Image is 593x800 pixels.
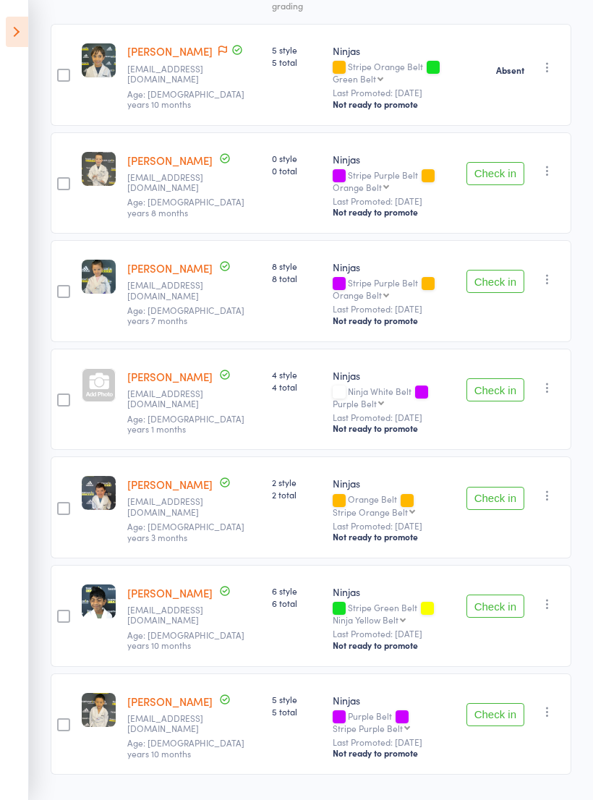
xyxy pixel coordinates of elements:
[333,507,408,516] div: Stripe Orange Belt
[333,615,398,624] div: Ninja Yellow Belt
[333,521,455,531] small: Last Promoted: [DATE]
[272,43,321,56] span: 5 style
[333,74,376,83] div: Green Belt
[272,152,321,164] span: 0 style
[82,693,116,727] img: image1747437612.png
[127,153,213,168] a: [PERSON_NAME]
[272,272,321,284] span: 8 total
[333,723,403,733] div: Stripe Purple Belt
[333,182,382,192] div: Orange Belt
[333,170,455,192] div: Stripe Purple Belt
[127,280,221,301] small: chira_teera@hotmail.com
[333,206,455,218] div: Not ready to promote
[82,584,116,618] img: image1682722394.png
[496,64,524,76] strong: Absent
[272,597,321,609] span: 6 total
[127,629,244,651] span: Age: [DEMOGRAPHIC_DATA] years 10 months
[127,520,244,542] span: Age: [DEMOGRAPHIC_DATA] years 3 months
[333,476,455,490] div: Ninjas
[333,422,455,434] div: Not ready to promote
[333,693,455,707] div: Ninjas
[466,595,524,618] button: Check in
[82,476,116,510] img: image1690349752.png
[127,304,244,326] span: Age: [DEMOGRAPHIC_DATA] years 7 months
[272,164,321,176] span: 0 total
[127,694,213,709] a: [PERSON_NAME]
[127,195,244,218] span: Age: [DEMOGRAPHIC_DATA] years 8 months
[333,61,455,83] div: Stripe Orange Belt
[333,260,455,274] div: Ninjas
[333,152,455,166] div: Ninjas
[333,315,455,326] div: Not ready to promote
[272,380,321,393] span: 4 total
[333,737,455,747] small: Last Promoted: [DATE]
[333,711,455,733] div: Purple Belt
[333,290,382,299] div: Orange Belt
[82,260,116,294] img: image1746831454.png
[127,736,244,759] span: Age: [DEMOGRAPHIC_DATA] years 10 months
[127,605,221,626] small: sendtoyasi@gmail.com
[127,64,221,85] small: aurelienoly77@hotmail.com
[333,747,455,759] div: Not ready to promote
[333,368,455,383] div: Ninjas
[127,412,244,435] span: Age: [DEMOGRAPHIC_DATA] years 1 months
[333,639,455,651] div: Not ready to promote
[333,386,455,408] div: Ninja White Belt
[333,584,455,599] div: Ninjas
[127,88,244,110] span: Age: [DEMOGRAPHIC_DATA] years 10 months
[466,378,524,401] button: Check in
[127,260,213,276] a: [PERSON_NAME]
[333,278,455,299] div: Stripe Purple Belt
[127,585,213,600] a: [PERSON_NAME]
[272,488,321,501] span: 2 total
[333,98,455,110] div: Not ready to promote
[272,476,321,488] span: 2 style
[333,43,455,58] div: Ninjas
[333,629,455,639] small: Last Promoted: [DATE]
[272,693,321,705] span: 5 style
[272,368,321,380] span: 4 style
[333,196,455,206] small: Last Promoted: [DATE]
[272,584,321,597] span: 6 style
[466,487,524,510] button: Check in
[272,705,321,718] span: 5 total
[127,388,221,409] small: jstrotten@gmail.com
[466,162,524,185] button: Check in
[127,477,213,492] a: [PERSON_NAME]
[333,531,455,542] div: Not ready to promote
[333,88,455,98] small: Last Promoted: [DATE]
[272,56,321,68] span: 5 total
[333,399,377,408] div: Purple Belt
[82,152,116,186] img: image1747437598.png
[466,270,524,293] button: Check in
[333,304,455,314] small: Last Promoted: [DATE]
[333,494,455,516] div: Orange Belt
[127,713,221,734] small: Cathleendeguzman@gmail.com
[127,43,213,59] a: [PERSON_NAME]
[333,603,455,624] div: Stripe Green Belt
[272,260,321,272] span: 8 style
[127,496,221,517] small: d_cremona@hotmail.com
[466,703,524,726] button: Check in
[127,369,213,384] a: [PERSON_NAME]
[127,172,221,193] small: chloebaker072@gmail.com
[333,412,455,422] small: Last Promoted: [DATE]
[82,43,116,77] img: image1709935645.png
